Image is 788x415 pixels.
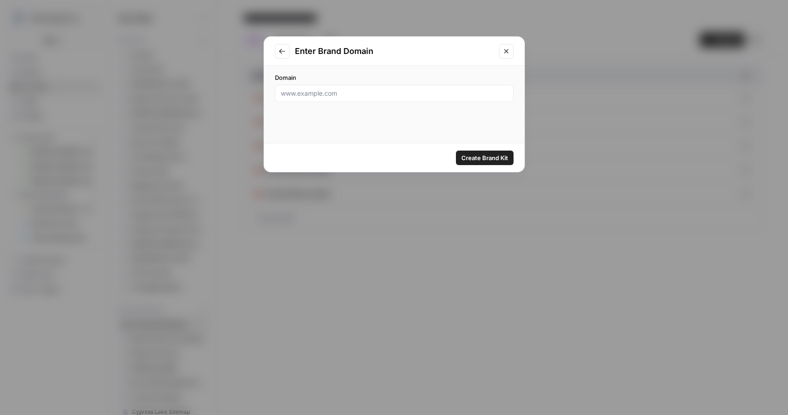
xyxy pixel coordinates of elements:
button: Close modal [499,44,514,59]
span: Create Brand Kit [461,153,508,162]
button: Create Brand Kit [456,151,514,165]
button: Go to previous step [275,44,289,59]
h2: Enter Brand Domain [295,45,494,58]
input: www.example.com [281,89,508,98]
label: Domain [275,73,514,82]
